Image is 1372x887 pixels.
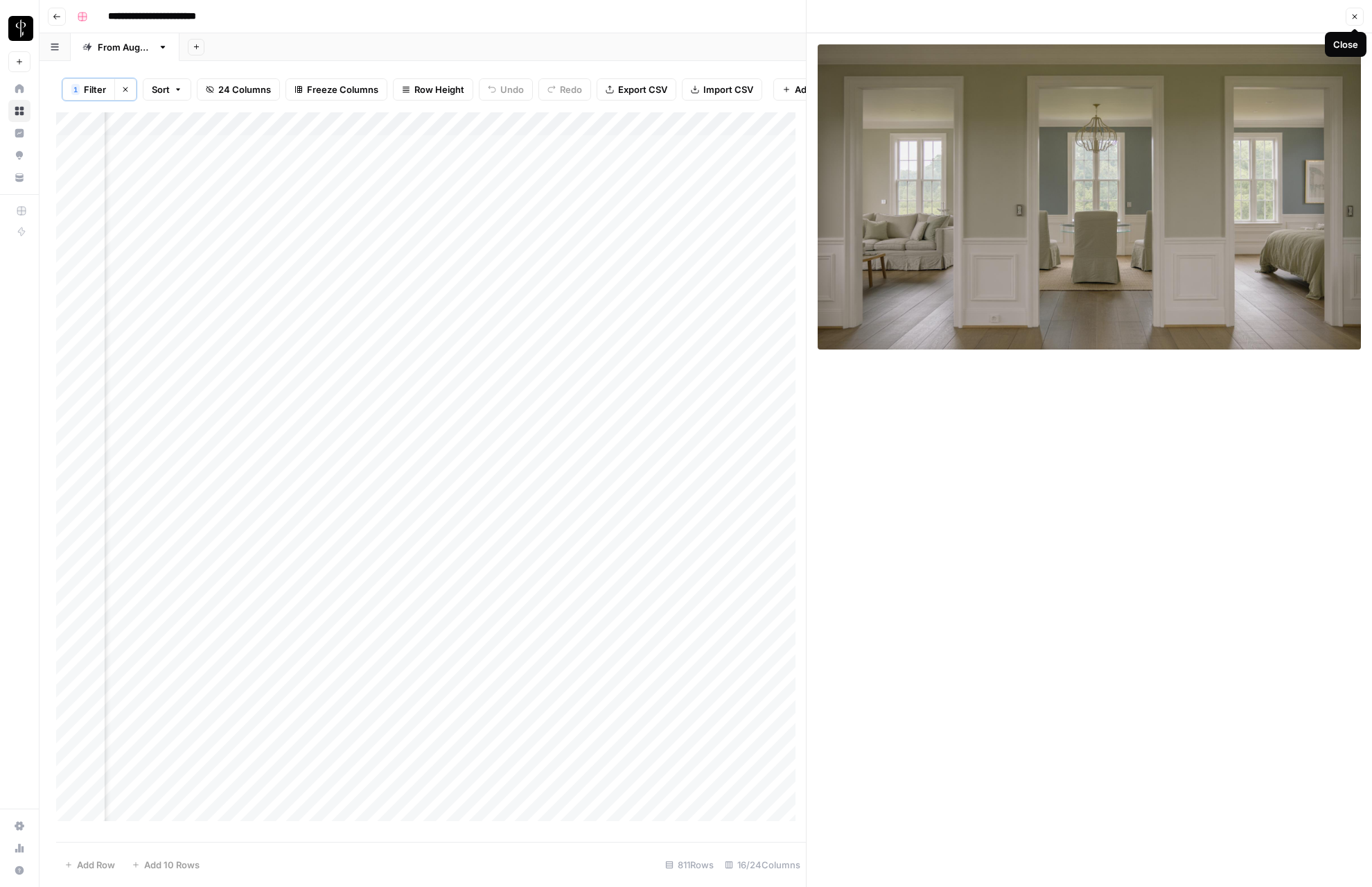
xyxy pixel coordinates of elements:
[795,83,848,96] span: Add Column
[538,78,591,101] button: Redo
[703,83,753,96] span: Import CSV
[285,78,387,101] button: Freeze Columns
[197,78,280,101] button: 24 Columns
[8,78,30,100] a: Home
[8,859,30,881] button: Help + Support
[71,84,80,95] div: 1
[8,837,30,859] a: Usage
[719,854,806,876] div: 16/24 Columns
[218,83,271,96] span: 24 Columns
[143,78,191,101] button: Sort
[8,122,30,144] a: Insights
[77,858,115,872] span: Add Row
[414,83,464,96] span: Row Height
[98,40,152,54] div: From [DATE]
[152,83,170,96] span: Sort
[8,100,30,122] a: Browse
[73,84,78,95] span: 1
[618,83,667,96] span: Export CSV
[8,144,30,166] a: Opportunities
[479,78,533,101] button: Undo
[773,78,857,101] button: Add Column
[8,815,30,837] a: Settings
[62,78,114,101] button: 1Filter
[144,858,200,872] span: Add 10 Rows
[71,33,179,61] a: From [DATE]
[123,854,208,876] button: Add 10 Rows
[84,83,106,96] span: Filter
[8,16,33,41] img: LP Production Workloads Logo
[818,44,1361,350] img: Row/Cell
[500,83,524,96] span: Undo
[560,83,582,96] span: Redo
[8,166,30,189] a: Your Data
[307,83,378,96] span: Freeze Columns
[597,78,676,101] button: Export CSV
[682,78,762,101] button: Import CSV
[393,78,473,101] button: Row Height
[8,11,30,46] button: Workspace: LP Production Workloads
[1333,37,1358,51] div: Close
[56,854,123,876] button: Add Row
[660,854,719,876] div: 811 Rows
